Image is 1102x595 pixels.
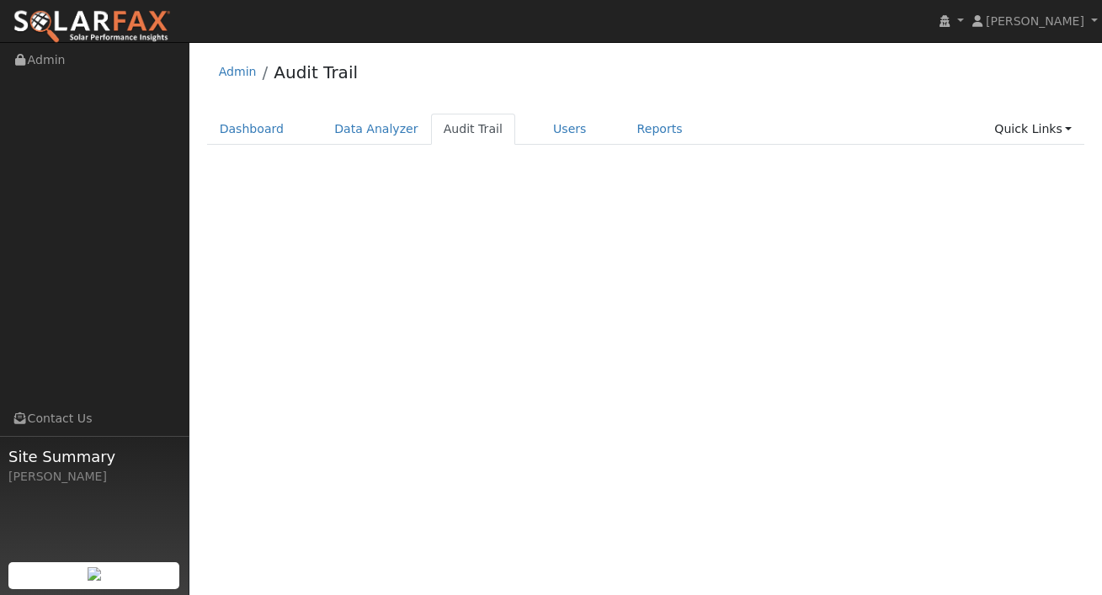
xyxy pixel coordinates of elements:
div: [PERSON_NAME] [8,468,180,486]
span: Site Summary [8,445,180,468]
a: Dashboard [207,114,297,145]
img: SolarFax [13,9,171,45]
a: Audit Trail [431,114,515,145]
img: retrieve [88,567,101,581]
a: Reports [625,114,695,145]
a: Admin [219,65,257,78]
a: Quick Links [982,114,1084,145]
a: Audit Trail [274,62,358,82]
a: Data Analyzer [322,114,431,145]
span: [PERSON_NAME] [986,14,1084,28]
a: Users [540,114,599,145]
